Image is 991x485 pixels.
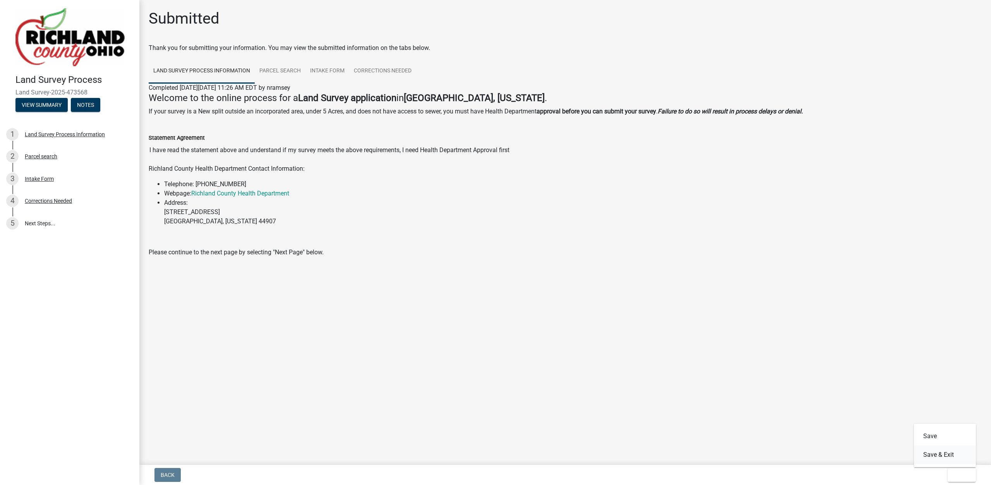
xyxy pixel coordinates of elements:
strong: [GEOGRAPHIC_DATA], [US_STATE] [404,93,545,103]
h1: Submitted [149,9,219,28]
span: Land Survey-2025-473568 [15,89,124,96]
div: Intake Form [25,176,54,182]
div: 4 [6,195,19,207]
div: Parcel search [25,154,57,159]
li: Address: [STREET_ADDRESS] [GEOGRAPHIC_DATA], [US_STATE] 44907 [164,198,982,226]
li: Telephone: [PHONE_NUMBER] [164,180,982,189]
p: Please continue to the next page by selecting "Next Page" below. [149,248,982,257]
wm-modal-confirm: Notes [71,102,100,108]
div: Exit [914,424,976,467]
button: Save [914,427,976,446]
div: 2 [6,150,19,163]
label: Statement Agreement [149,135,205,141]
h4: Land Survey Process [15,74,133,86]
div: 1 [6,128,19,141]
div: Corrections Needed [25,198,72,204]
span: Exit [954,472,965,478]
li: Webpage: [164,189,982,198]
button: Back [154,468,181,482]
strong: Failure to do so will result in process delays or denial. [658,108,803,115]
button: Exit [948,468,976,482]
strong: approval before you can submit your survey [537,108,656,115]
button: Save & Exit [914,446,976,464]
a: Intake Form [305,59,349,84]
strong: Land Survey application [298,93,396,103]
p: If your survey is a New split outside an incorporated area, under 5 Acres, and does not have acce... [149,107,982,116]
div: Thank you for submitting your information. You may view the submitted information on the tabs below. [149,43,982,53]
a: Richland County Health Department [191,190,289,197]
span: Back [161,472,175,478]
img: Richland County, Ohio [15,8,125,66]
p: Richland County Health Department Contact Information: [149,164,982,173]
a: Land Survey Process Information [149,59,255,84]
div: 3 [6,173,19,185]
h4: Welcome to the online process for a in . [149,93,982,104]
div: Land Survey Process Information [25,132,105,137]
div: 5 [6,217,19,230]
button: Notes [71,98,100,112]
wm-modal-confirm: Summary [15,102,68,108]
a: Corrections Needed [349,59,416,84]
a: Parcel search [255,59,305,84]
span: Completed [DATE][DATE] 11:26 AM EDT by nramsey [149,84,290,91]
button: View Summary [15,98,68,112]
